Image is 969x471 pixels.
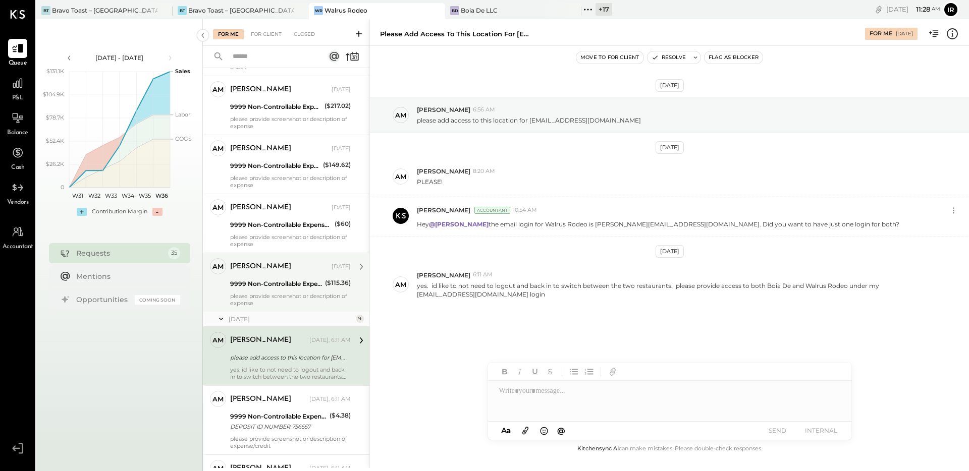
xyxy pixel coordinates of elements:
div: Contribution Margin [92,208,147,216]
div: Walrus Rodeo [325,6,367,15]
button: Italic [513,365,526,378]
div: For Me [870,30,892,38]
div: ($60) [335,219,351,229]
span: [PERSON_NAME] [417,105,470,114]
span: a [506,426,511,435]
div: AM [212,262,224,271]
div: 9999 Non-Controllable Expenses:Other Income and Expenses:To Be Classified P&L [230,161,320,171]
div: please provide screenshot or description of expense [230,233,351,248]
div: WR [314,6,323,15]
p: Hey the email login for Walrus Rodeo is [PERSON_NAME][EMAIL_ADDRESS][DOMAIN_NAME]. Did you want t... [417,220,899,228]
span: 8:20 AM [473,167,495,175]
div: + [77,208,87,216]
text: Labor [175,111,190,118]
a: Cash [1,143,35,172]
div: Opportunities [76,295,130,305]
div: DEPOSIT ID NUMBER 756557 [230,422,327,432]
div: [DATE], 6:11 AM [309,395,351,403]
div: please provide screenshot or description of expense [230,292,351,307]
div: yes. id like to not need to logout and back in to switch between the two restaurants. please prov... [230,366,351,380]
div: 9999 Non-Controllable Expenses:Other Income and Expenses:To Be Classified P&L [230,279,322,289]
button: Underline [528,365,542,378]
text: W33 [105,192,117,199]
span: Balance [7,129,28,138]
div: Bravo Toast – [GEOGRAPHIC_DATA] [188,6,294,15]
div: [PERSON_NAME] [230,144,291,154]
div: Mentions [76,271,175,281]
div: Coming Soon [135,295,180,305]
span: Cash [11,163,24,172]
div: 9999 Non-Controllable Expenses:Other Income and Expenses:To Be Classified P&L [230,220,332,230]
span: @ [557,426,565,435]
div: [DATE] [656,245,684,258]
div: ($149.62) [323,160,351,170]
div: + 17 [596,3,612,16]
div: 9999 Non-Controllable Expenses:Other Income and Expenses:To Be Classified P&L [230,102,321,112]
div: BD [450,6,459,15]
div: Requests [76,248,163,258]
div: AM [395,110,406,120]
text: $52.4K [46,137,64,144]
div: [DATE] [332,86,351,94]
div: Boia De LLC [461,6,498,15]
div: [DATE] [229,315,353,323]
div: AM [395,280,406,289]
span: 6:56 AM [473,106,495,114]
text: W31 [72,192,83,199]
a: Balance [1,108,35,138]
button: Bold [498,365,511,378]
span: Queue [9,59,27,68]
span: [PERSON_NAME] [417,271,470,279]
div: Bravo Toast – [GEOGRAPHIC_DATA] [52,6,157,15]
button: Move to for client [576,51,643,64]
div: [PERSON_NAME] [230,394,291,404]
button: SEND [758,424,798,437]
div: [DATE] [332,145,351,153]
text: W35 [139,192,151,199]
div: Closed [289,29,320,39]
text: $131.1K [46,68,64,75]
text: $78.7K [46,114,64,121]
div: please add access to this location for [EMAIL_ADDRESS][DOMAIN_NAME] [380,29,531,39]
div: 9999 Non-Controllable Expenses:Other Income and Expenses:To Be Classified P&L [230,411,327,422]
div: For Client [246,29,287,39]
div: AM [212,203,224,212]
span: [PERSON_NAME] [417,206,470,214]
div: AM [212,394,224,404]
span: [PERSON_NAME] [417,167,470,175]
div: 35 [168,247,180,259]
div: [DATE] [656,79,684,92]
button: INTERNAL [801,424,841,437]
span: Accountant [3,243,33,252]
div: [PERSON_NAME] [230,203,291,213]
div: [DATE], 6:11 AM [309,336,351,344]
div: [DATE] - [DATE] [77,53,163,62]
button: Strikethrough [544,365,557,378]
span: P&L [12,94,24,103]
p: please add access to this location for [EMAIL_ADDRESS][DOMAIN_NAME] [417,116,641,125]
text: Sales [175,68,190,75]
a: Accountant [1,222,35,252]
div: ($115.36) [325,278,351,288]
div: AM [395,172,406,182]
text: 0 [61,184,64,191]
div: ($217.02) [325,101,351,111]
div: [DATE] [332,204,351,212]
text: W36 [155,192,168,199]
button: Ordered List [582,365,596,378]
div: [DATE] [896,30,913,37]
span: 10:54 AM [513,206,537,214]
button: Aa [498,425,514,436]
button: @ [554,424,568,437]
text: W32 [88,192,100,199]
div: please add access to this location for [EMAIL_ADDRESS][DOMAIN_NAME] [230,352,348,363]
p: PLEASE! [417,178,443,186]
strong: @[PERSON_NAME] [429,220,489,228]
span: 6:11 AM [473,271,493,279]
div: [DATE] [332,263,351,271]
div: BT [178,6,187,15]
div: [DATE] [886,5,940,14]
div: AM [212,335,224,345]
div: ($4.38) [330,410,351,421]
div: AM [212,144,224,153]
